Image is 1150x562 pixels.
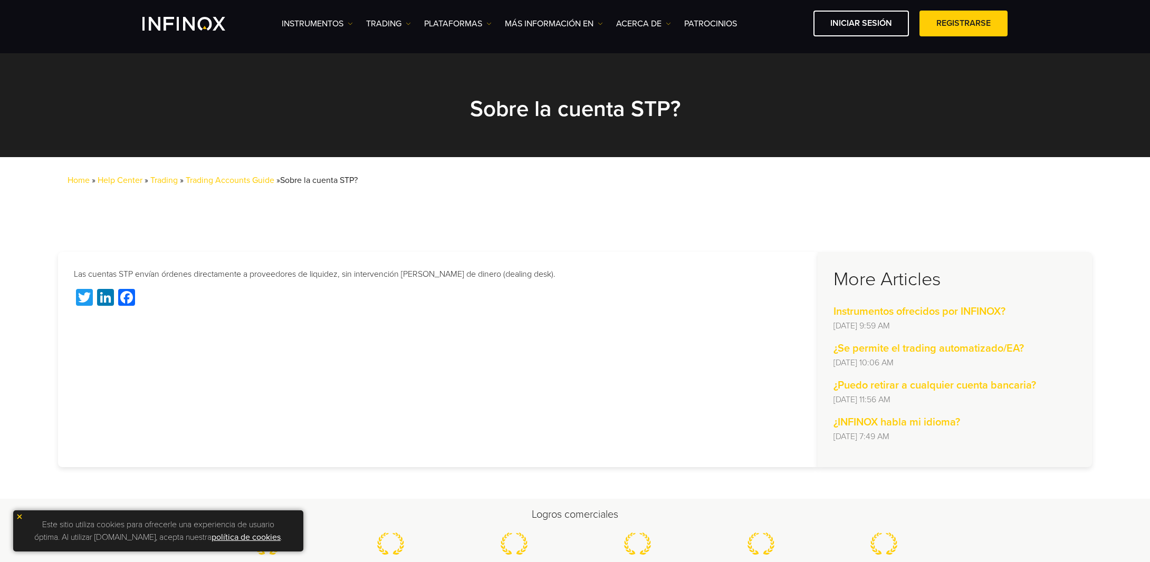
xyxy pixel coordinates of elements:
[18,516,298,546] p: Este sitio utiliza cookies para ofrecerle una experiencia de usuario óptima. Al utilizar [DOMAIN_...
[68,175,90,186] a: Home
[833,268,1076,291] h3: More Articles
[833,305,1005,318] strong: Instrumentos ofrecidos por INFINOX?
[98,175,142,186] a: Help Center
[833,393,1076,406] p: [DATE] 11:56 AM
[142,17,250,31] a: INFINOX Logo
[833,319,1076,332] p: [DATE] 9:59 AM
[833,430,1076,443] p: [DATE] 7:49 AM
[919,11,1008,36] a: Registrarse
[505,17,603,30] a: Más información en
[833,356,1076,369] p: [DATE] 10:06 AM
[150,175,178,186] a: Trading
[424,17,492,30] a: PLATAFORMAS
[116,289,137,309] a: Facebook
[833,379,1036,392] strong: ¿Puedo retirar a cualquier cuenta bancaria?
[833,304,1076,332] a: Instrumentos ofrecidos por INFINOX? [DATE] 9:59 AM
[276,175,358,186] span: »
[145,175,358,186] span: »
[74,268,802,280] p: Las cuentas STP envían órdenes directamente a proveedores de liquidez, sin intervención [PERSON_N...
[338,95,812,122] h2: Sobre la cuenta STP?
[813,11,909,36] a: Iniciar sesión
[180,175,358,186] span: »
[616,17,671,30] a: ACERCA DE
[833,342,1024,355] strong: ¿Se permite el trading automatizado/EA?
[186,175,274,186] a: Trading Accounts Guide
[833,377,1076,406] a: ¿Puedo retirar a cualquier cuenta bancaria? [DATE] 11:56 AM
[833,414,1076,443] a: ¿INFINOX habla mi idioma? [DATE] 7:49 AM
[212,532,281,542] a: política de cookies
[16,513,23,520] img: yellow close icon
[206,507,944,522] h2: Logros comerciales
[74,289,95,309] a: Twitter
[92,175,95,186] span: »
[684,17,737,30] a: Patrocinios
[95,289,116,309] a: LinkedIn
[282,17,353,30] a: Instrumentos
[366,17,411,30] a: TRADING
[833,416,960,429] strong: ¿INFINOX habla mi idioma?
[280,175,358,186] span: Sobre la cuenta STP?
[833,341,1076,369] a: ¿Se permite el trading automatizado/EA? [DATE] 10:06 AM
